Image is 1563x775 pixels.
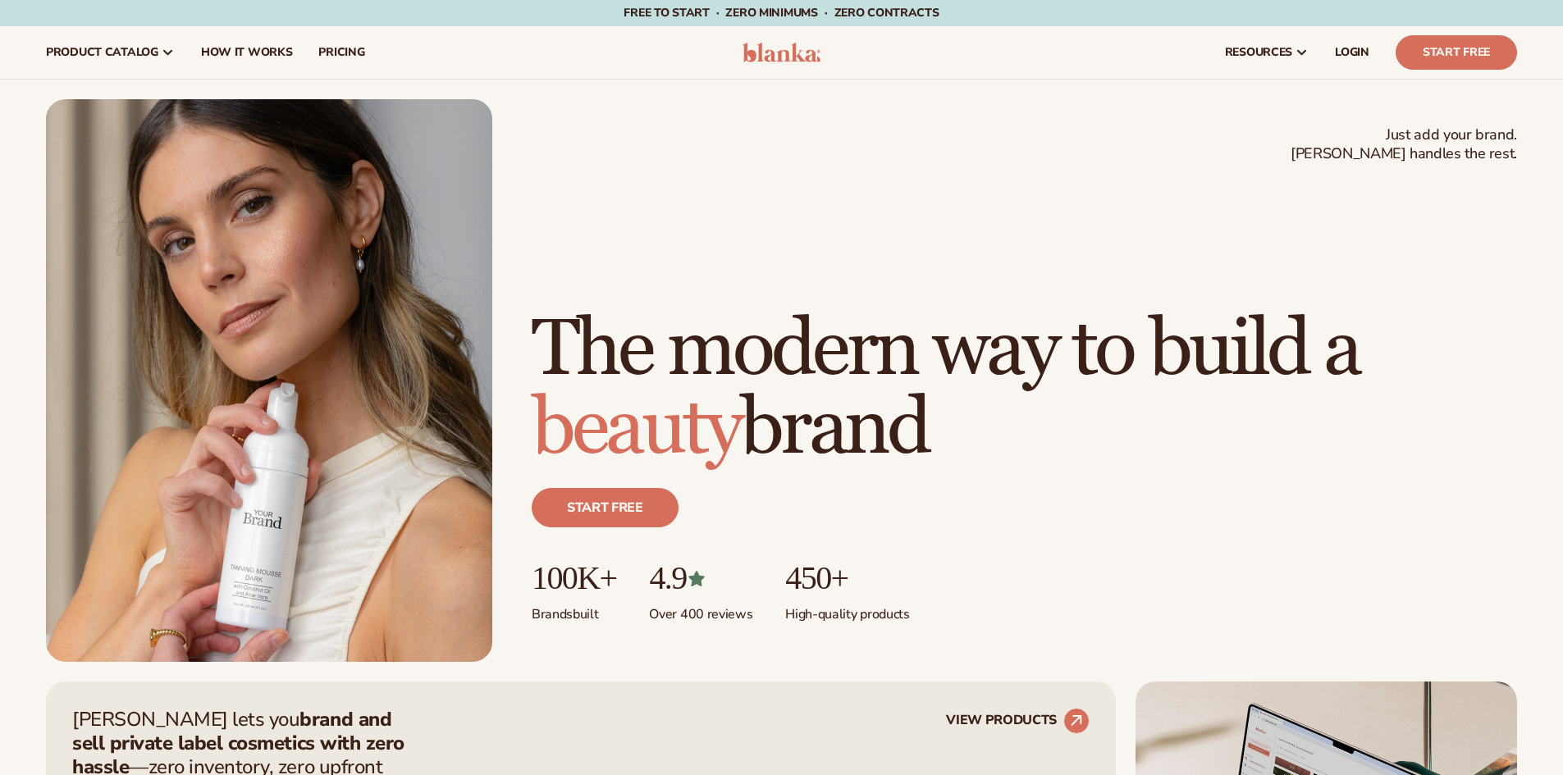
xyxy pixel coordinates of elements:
a: product catalog [33,26,188,79]
p: Brands built [532,596,616,623]
span: Free to start · ZERO minimums · ZERO contracts [624,5,939,21]
p: Over 400 reviews [649,596,752,623]
p: High-quality products [785,596,909,623]
a: Start free [532,488,679,527]
a: Start Free [1396,35,1517,70]
p: 4.9 [649,560,752,596]
a: How It Works [188,26,306,79]
span: Just add your brand. [PERSON_NAME] handles the rest. [1291,125,1517,164]
p: 450+ [785,560,909,596]
span: LOGIN [1335,46,1369,59]
span: resources [1225,46,1292,59]
a: resources [1212,26,1322,79]
span: product catalog [46,46,158,59]
a: pricing [305,26,377,79]
span: How It Works [201,46,293,59]
span: beauty [532,381,740,476]
span: pricing [318,46,364,59]
a: VIEW PRODUCTS [946,708,1090,734]
h1: The modern way to build a brand [532,311,1517,468]
a: LOGIN [1322,26,1382,79]
img: logo [743,43,820,62]
p: 100K+ [532,560,616,596]
img: Female holding tanning mousse. [46,99,492,662]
